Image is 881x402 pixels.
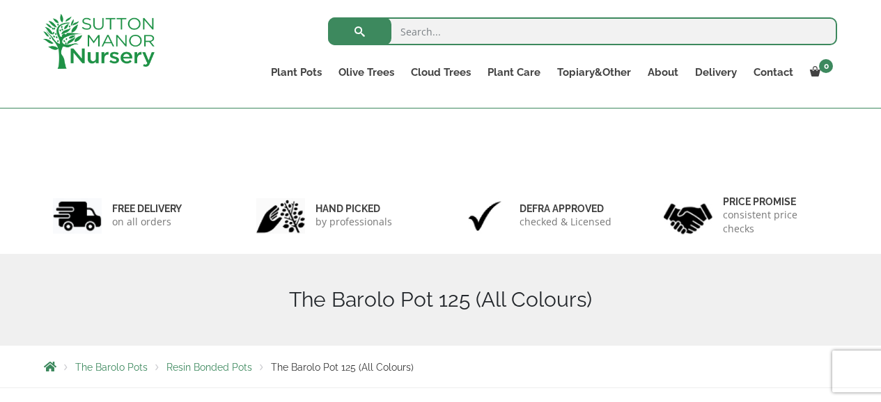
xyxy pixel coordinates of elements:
h6: Price promise [723,195,829,208]
p: consistent price checks [723,208,829,236]
span: The Barolo Pot 125 (All Colours) [271,362,414,373]
a: Resin Bonded Pots [166,362,252,373]
h1: The Barolo Pot 125 (All Colours) [44,287,838,312]
h6: Defra approved [520,202,611,215]
span: 0 [819,59,833,73]
img: 2.jpg [256,198,305,234]
a: Plant Care [479,63,549,82]
a: Olive Trees [330,63,403,82]
img: 3.jpg [460,198,509,234]
p: checked & Licensed [520,215,611,229]
a: Topiary&Other [549,63,639,82]
p: on all orders [112,215,182,229]
a: About [639,63,687,82]
a: The Barolo Pots [75,362,148,373]
p: by professionals [315,215,392,229]
a: Cloud Trees [403,63,479,82]
input: Search... [328,17,837,45]
a: Delivery [687,63,745,82]
h6: hand picked [315,202,392,215]
img: logo [43,14,155,69]
a: 0 [802,63,837,82]
a: Plant Pots [263,63,330,82]
img: 4.jpg [664,195,712,237]
a: Contact [745,63,802,82]
nav: Breadcrumbs [44,361,838,372]
h6: FREE DELIVERY [112,202,182,215]
img: 1.jpg [53,198,102,234]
